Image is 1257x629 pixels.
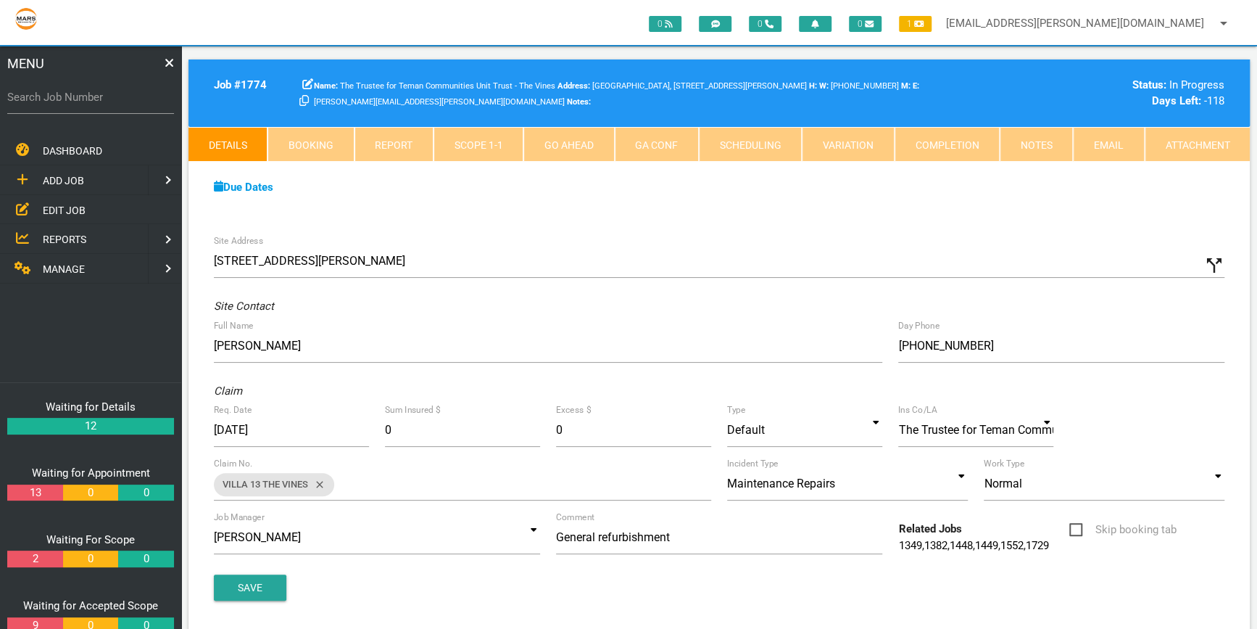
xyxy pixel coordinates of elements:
[214,385,242,398] i: Claim
[1069,521,1176,539] span: Skip booking tab
[802,127,894,162] a: Variation
[1000,539,1023,552] a: 1552
[63,551,118,567] a: 0
[1152,94,1201,107] b: Days Left:
[7,418,174,435] a: 12
[898,522,961,535] b: Related Jobs
[214,319,253,332] label: Full Name
[214,403,252,416] label: Req. Date
[308,473,325,496] i: close
[43,145,102,157] span: DASHBOARD
[385,403,440,416] label: Sum Insured $
[7,551,62,567] a: 2
[1203,255,1225,276] i: Click to show custom address field
[1025,539,1048,552] a: 1729
[898,539,921,552] a: 1349
[214,575,286,601] button: Save
[1132,78,1166,91] b: Status:
[523,127,614,162] a: Go Ahead
[557,81,807,91] span: [GEOGRAPHIC_DATA], [STREET_ADDRESS][PERSON_NAME]
[118,551,173,567] a: 0
[912,81,918,91] b: E:
[556,403,591,416] label: Excess $
[32,466,150,480] a: Waiting for Appointment
[118,485,173,501] a: 0
[556,511,594,524] label: Comment
[1000,127,1073,162] a: Notes
[214,78,267,91] b: Job # 1774
[7,485,62,501] a: 13
[214,473,334,496] div: VILLA 13 THE VINES
[188,127,267,162] a: Details
[890,521,1061,554] div: , , , , ,
[924,539,947,552] a: 1382
[314,81,338,91] b: Name:
[749,16,781,32] span: 0
[949,539,972,552] a: 1448
[433,127,523,162] a: Scope 1-1
[898,403,937,416] label: Ins Co/LA
[267,127,354,162] a: Booking
[23,599,158,612] a: Waiting for Accepted Scope
[214,457,253,470] label: Claim No.
[895,127,1000,162] a: Completion
[809,81,817,91] b: H:
[314,81,555,91] span: The Trustee for Teman Communities Unit Trust - The Vines
[699,127,802,162] a: Scheduling
[974,539,997,552] a: 1449
[727,403,745,416] label: Type
[898,319,939,332] label: Day Phone
[1145,127,1250,162] a: Attachment
[984,457,1024,470] label: Work Type
[819,81,829,91] b: W:
[649,16,681,32] span: 0
[14,7,38,30] img: s3file
[43,204,86,215] span: EDIT JOB
[214,511,265,524] label: Job Manager
[43,234,86,245] span: REPORTS
[1073,127,1144,162] a: Email
[900,81,910,91] b: M:
[727,457,778,470] label: Incident Type
[43,175,84,186] span: ADD JOB
[984,77,1224,110] div: In Progress -118
[46,400,136,414] a: Waiting for Details
[567,97,591,107] b: Notes:
[43,263,85,275] span: MANAGE
[7,54,44,73] span: MENU
[557,81,590,91] b: Address:
[214,181,273,194] a: Due Dates
[615,127,699,162] a: GA Conf
[214,300,274,313] i: Site Contact
[46,533,135,546] a: Waiting For Scope
[7,89,174,106] label: Search Job Number
[354,127,433,162] a: Report
[214,234,263,247] label: Site Address
[299,94,309,107] a: Click here copy customer information.
[899,16,932,32] span: 1
[849,16,881,32] span: 0
[819,81,898,91] span: [PHONE_NUMBER]
[63,485,118,501] a: 0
